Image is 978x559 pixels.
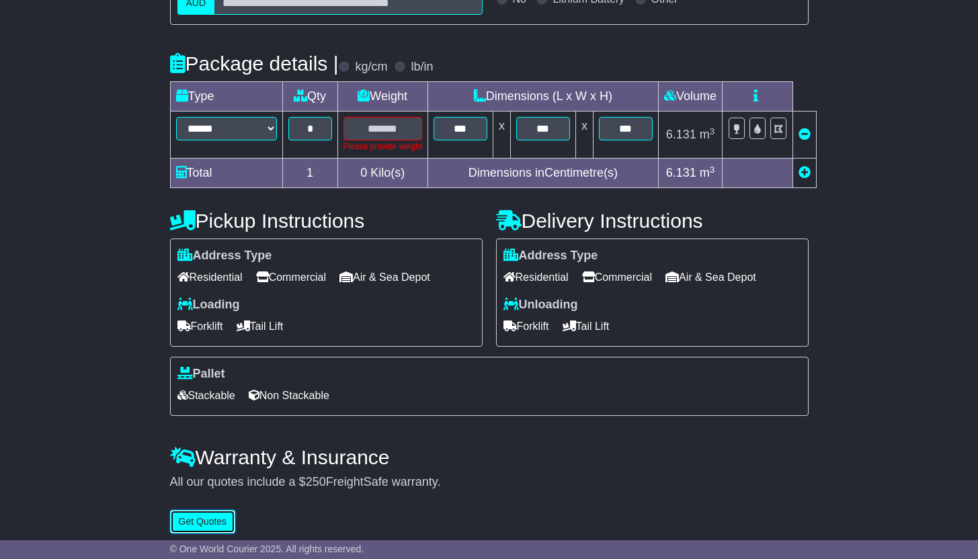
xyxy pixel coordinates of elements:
[170,159,282,188] td: Total
[496,210,809,232] h4: Delivery Instructions
[563,316,610,337] span: Tail Lift
[337,159,427,188] td: Kilo(s)
[799,128,811,141] a: Remove this item
[666,128,696,141] span: 6.131
[339,267,430,288] span: Air & Sea Depot
[256,267,326,288] span: Commercial
[249,385,329,406] span: Non Stackable
[282,159,337,188] td: 1
[582,267,652,288] span: Commercial
[360,166,367,179] span: 0
[177,316,223,337] span: Forklift
[503,316,549,337] span: Forklift
[170,510,236,533] button: Get Quotes
[411,60,433,75] label: lb/in
[177,367,225,382] label: Pallet
[700,128,715,141] span: m
[170,210,483,232] h4: Pickup Instructions
[177,267,243,288] span: Residential
[658,82,722,112] td: Volume
[665,267,756,288] span: Air & Sea Depot
[493,112,510,159] td: x
[503,298,578,312] label: Unloading
[237,316,284,337] span: Tail Lift
[710,165,715,175] sup: 3
[177,298,240,312] label: Loading
[170,544,364,554] span: © One World Courier 2025. All rights reserved.
[575,112,593,159] td: x
[337,82,427,112] td: Weight
[355,60,387,75] label: kg/cm
[170,475,809,490] div: All our quotes include a $ FreightSafe warranty.
[170,52,339,75] h4: Package details |
[503,267,569,288] span: Residential
[799,166,811,179] a: Add new item
[170,446,809,468] h4: Warranty & Insurance
[427,159,658,188] td: Dimensions in Centimetre(s)
[343,140,422,153] div: Please provide weight
[170,82,282,112] td: Type
[282,82,337,112] td: Qty
[700,166,715,179] span: m
[503,249,598,263] label: Address Type
[427,82,658,112] td: Dimensions (L x W x H)
[306,475,326,488] span: 250
[177,385,235,406] span: Stackable
[177,249,272,263] label: Address Type
[710,126,715,136] sup: 3
[666,166,696,179] span: 6.131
